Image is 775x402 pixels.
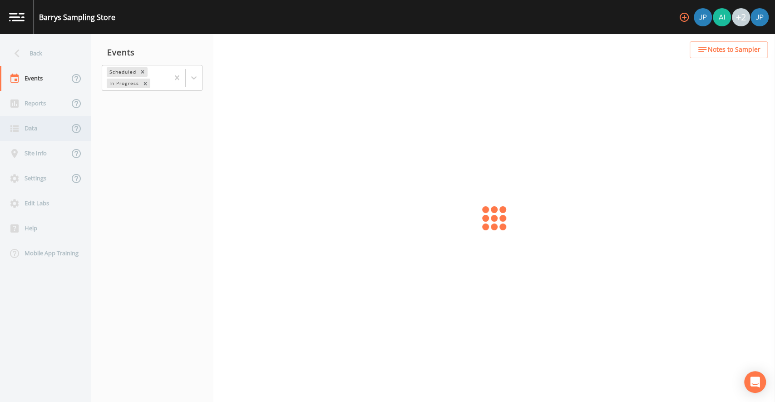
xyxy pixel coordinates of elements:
[39,12,115,23] div: Barrys Sampling Store
[140,79,150,88] div: Remove In Progress
[732,8,750,26] div: +2
[713,8,731,26] img: dce37efa68533220f0c19127b9b5854f
[9,13,25,21] img: logo
[91,41,213,64] div: Events
[107,79,140,88] div: In Progress
[694,8,712,26] img: 41241ef155101aa6d92a04480b0d0000
[744,371,766,393] div: Open Intercom Messenger
[712,8,731,26] div: Aidan Gollan
[708,44,760,55] span: Notes to Sampler
[693,8,712,26] div: Joshua gere Paul
[107,67,138,77] div: Scheduled
[138,67,148,77] div: Remove Scheduled
[690,41,768,58] button: Notes to Sampler
[750,8,769,26] img: 41241ef155101aa6d92a04480b0d0000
